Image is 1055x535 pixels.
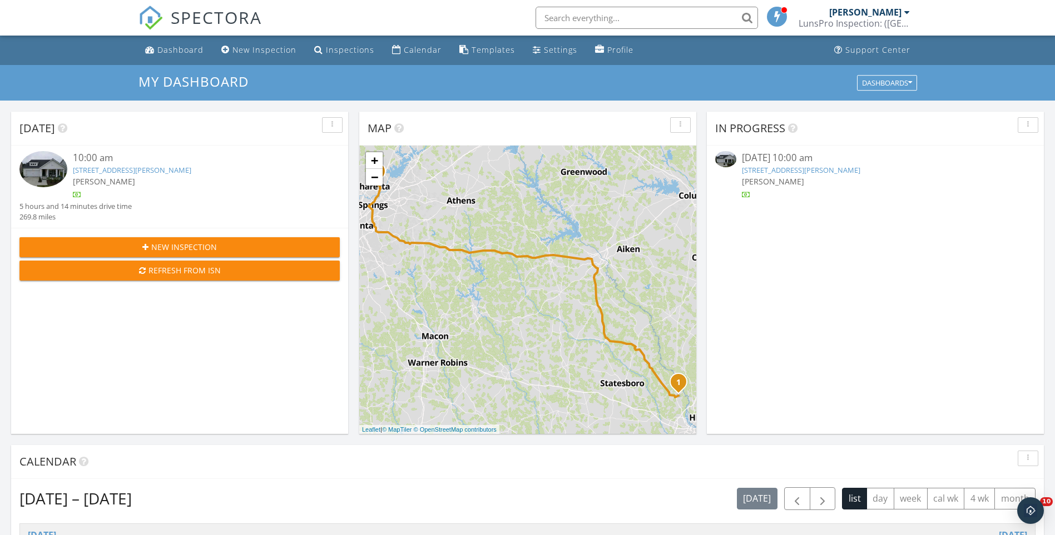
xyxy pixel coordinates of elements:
[19,212,132,222] div: 269.8 miles
[737,488,777,509] button: [DATE]
[151,241,217,253] span: New Inspection
[857,75,917,91] button: Dashboards
[799,18,910,29] div: LunsPro Inspection: (Atlanta)
[414,426,497,433] a: © OpenStreetMap contributors
[927,488,965,509] button: cal wk
[388,40,446,61] a: Calendar
[742,151,1009,165] div: [DATE] 10:00 am
[368,121,392,136] span: Map
[591,40,638,61] a: Profile
[994,488,1036,509] button: month
[326,44,374,55] div: Inspections
[678,382,685,388] div: 112 Franklins Walk, Rincon, GA 31326
[862,79,912,87] div: Dashboards
[1017,497,1044,524] div: Open Intercom Messenger
[19,151,67,187] img: 9574777%2Freports%2F2e3f3df6-3f6e-483c-b0fb-84c94731ef56%2Fcover_photos%2F2BHVqYPfsrFCckqkBApI%2F...
[1040,497,1053,506] span: 10
[19,261,340,281] button: Refresh from ISN
[171,6,262,29] span: SPECTORA
[73,151,313,165] div: 10:00 am
[842,488,867,509] button: list
[830,40,915,61] a: Support Center
[19,151,340,222] a: 10:00 am [STREET_ADDRESS][PERSON_NAME] [PERSON_NAME] 5 hours and 14 minutes drive time 269.8 miles
[866,488,894,509] button: day
[19,237,340,257] button: New Inspection
[676,379,681,387] i: 1
[382,426,412,433] a: © MapTiler
[310,40,379,61] a: Inspections
[544,44,577,55] div: Settings
[359,425,499,434] div: |
[19,454,76,469] span: Calendar
[715,151,736,167] img: 9574777%2Freports%2F2e3f3df6-3f6e-483c-b0fb-84c94731ef56%2Fcover_photos%2F2BHVqYPfsrFCckqkBApI%2F...
[138,72,249,91] span: My Dashboard
[217,40,301,61] a: New Inspection
[715,121,785,136] span: In Progress
[607,44,633,55] div: Profile
[536,7,758,29] input: Search everything...
[19,487,132,509] h2: [DATE] – [DATE]
[366,169,383,186] a: Zoom out
[894,488,928,509] button: week
[472,44,515,55] div: Templates
[829,7,902,18] div: [PERSON_NAME]
[366,152,383,169] a: Zoom in
[528,40,582,61] a: Settings
[742,176,804,187] span: [PERSON_NAME]
[73,165,191,175] a: [STREET_ADDRESS][PERSON_NAME]
[784,487,810,510] button: Previous
[28,264,331,276] div: Refresh from ISN
[232,44,296,55] div: New Inspection
[138,15,262,38] a: SPECTORA
[455,40,519,61] a: Templates
[742,165,860,175] a: [STREET_ADDRESS][PERSON_NAME]
[73,176,135,187] span: [PERSON_NAME]
[715,151,1036,201] a: [DATE] 10:00 am [STREET_ADDRESS][PERSON_NAME] [PERSON_NAME]
[19,121,55,136] span: [DATE]
[138,6,163,30] img: The Best Home Inspection Software - Spectora
[964,488,995,509] button: 4 wk
[141,40,208,61] a: Dashboard
[157,44,204,55] div: Dashboard
[19,201,132,212] div: 5 hours and 14 minutes drive time
[810,487,836,510] button: Next
[845,44,910,55] div: Support Center
[362,426,380,433] a: Leaflet
[377,171,384,178] div: 5174 McGinnis Ferry Road #136, Alpharetta GA 30005
[404,44,442,55] div: Calendar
